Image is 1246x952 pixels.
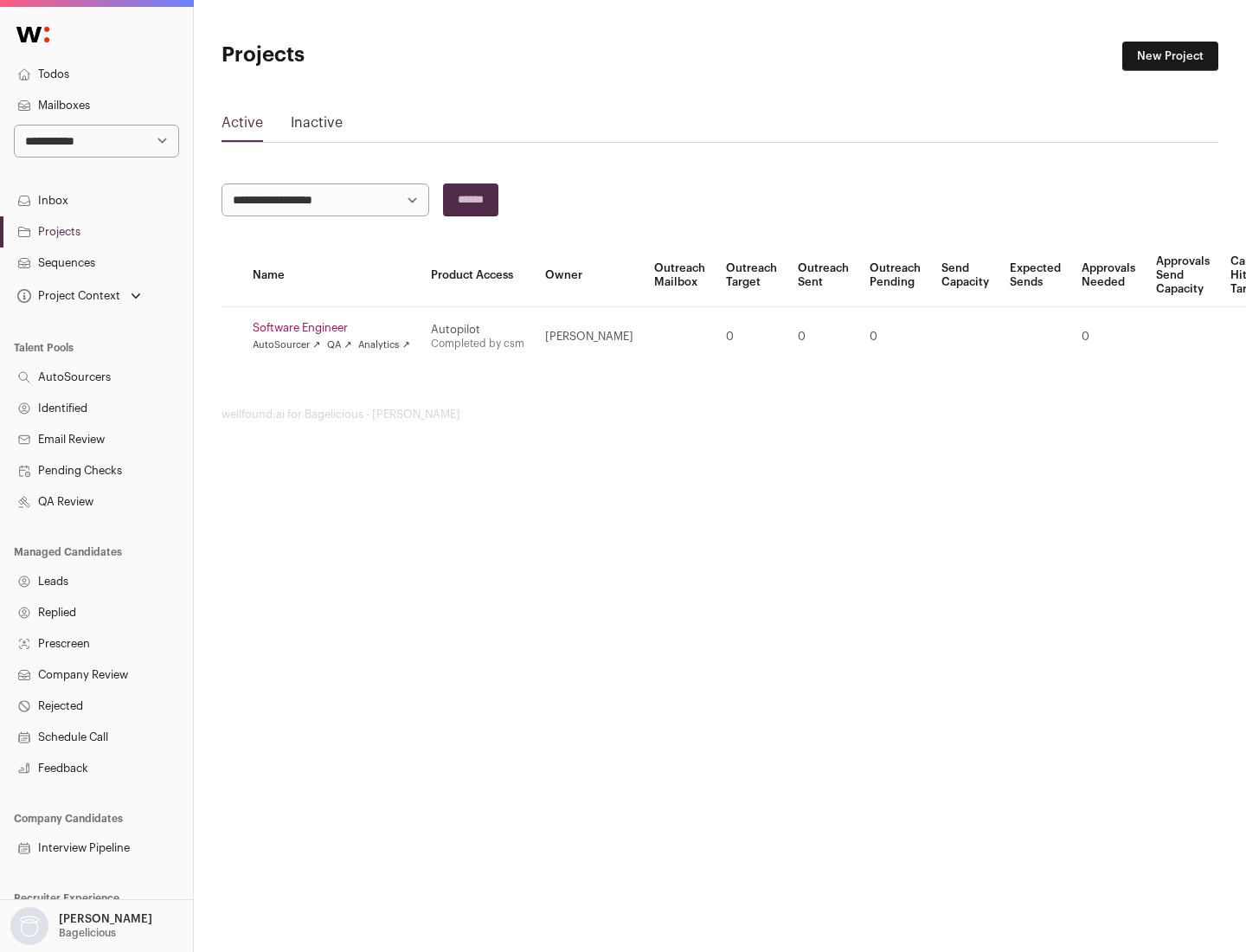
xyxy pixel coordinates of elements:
[327,338,351,352] a: QA ↗
[535,307,644,367] td: [PERSON_NAME]
[14,284,145,308] button: Open dropdown
[59,926,116,940] p: Bagelicious
[421,244,535,307] th: Product Access
[1071,307,1146,367] td: 0
[787,244,859,307] th: Outreach Sent
[222,113,263,140] a: Active
[10,907,48,945] img: nopic.png
[7,907,156,945] button: Open dropdown
[7,17,59,52] img: Wellfound
[431,323,524,337] div: Autopilot
[716,307,787,367] td: 0
[859,244,931,307] th: Outreach Pending
[222,408,1218,421] footer: wellfound:ai for Bagelicious - [PERSON_NAME]
[222,42,554,69] h1: Projects
[253,338,320,352] a: AutoSourcer ↗
[787,307,859,367] td: 0
[59,912,152,926] p: [PERSON_NAME]
[253,321,410,335] a: Software Engineer
[1122,42,1218,71] a: New Project
[358,338,409,352] a: Analytics ↗
[859,307,931,367] td: 0
[431,338,524,349] a: Completed by csm
[644,244,716,307] th: Outreach Mailbox
[999,244,1071,307] th: Expected Sends
[931,244,999,307] th: Send Capacity
[14,289,120,303] div: Project Context
[1071,244,1146,307] th: Approvals Needed
[242,244,421,307] th: Name
[535,244,644,307] th: Owner
[291,113,343,140] a: Inactive
[1146,244,1220,307] th: Approvals Send Capacity
[716,244,787,307] th: Outreach Target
